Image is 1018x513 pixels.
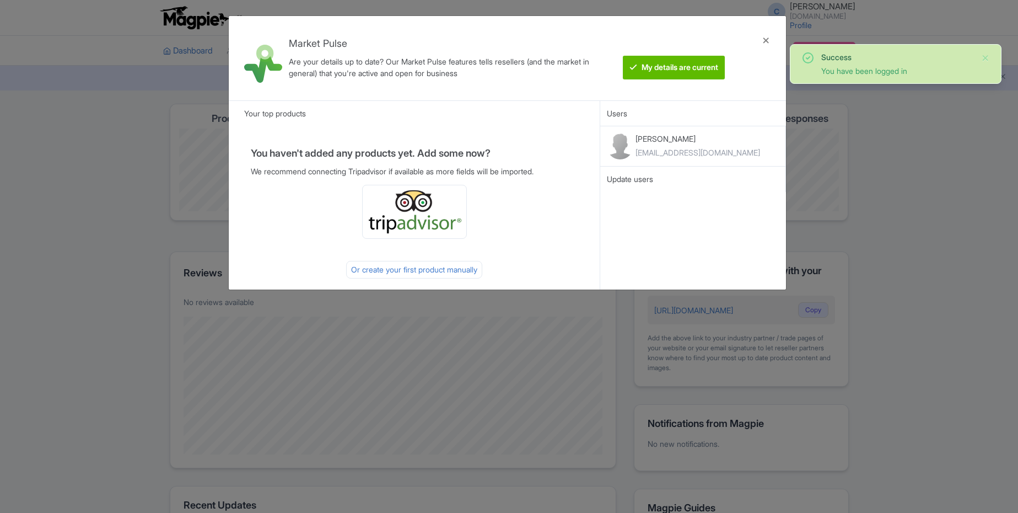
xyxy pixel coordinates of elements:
[289,56,595,79] div: Are your details up to date? Our Market Pulse features tells resellers (and the market in general...
[367,190,462,234] img: ta_logo-885a1c64328048f2535e39284ba9d771.png
[981,51,990,65] button: Close
[244,45,282,83] img: market_pulse-1-0a5220b3d29e4a0de46fb7534bebe030.svg
[346,261,482,279] div: Or create your first product manually
[821,65,972,77] div: You have been logged in
[607,173,779,185] div: Update users
[623,56,725,79] btn: My details are current
[635,133,760,145] p: [PERSON_NAME]
[229,100,600,126] div: Your top products
[289,38,595,49] h4: Market Pulse
[635,147,760,158] div: [EMAIL_ADDRESS][DOMAIN_NAME]
[251,148,578,159] h4: You haven't added any products yet. Add some now?
[607,133,633,159] img: contact-b11cc6e953956a0c50a2f97983291f06.png
[821,51,972,63] div: Success
[251,165,578,177] p: We recommend connecting Tripadvisor if available as more fields will be imported.
[600,100,786,126] div: Users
